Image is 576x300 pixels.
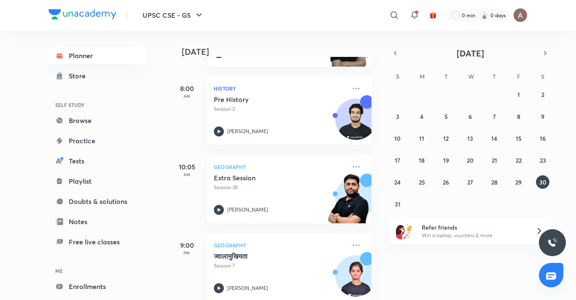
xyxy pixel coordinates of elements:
[487,175,501,189] button: August 28, 2025
[443,156,449,164] abbr: August 19, 2025
[512,175,525,189] button: August 29, 2025
[439,131,453,145] button: August 12, 2025
[48,213,146,230] a: Notes
[69,71,91,81] div: Store
[512,153,525,167] button: August 22, 2025
[439,153,453,167] button: August 19, 2025
[517,91,520,99] abbr: August 1, 2025
[540,156,546,164] abbr: August 23, 2025
[182,47,380,57] h4: [DATE]
[415,110,428,123] button: August 4, 2025
[536,88,549,101] button: August 2, 2025
[325,174,371,232] img: unacademy
[391,175,404,189] button: August 24, 2025
[422,232,525,239] p: Win a laptop, vouchers & more
[516,156,522,164] abbr: August 22, 2025
[467,156,474,164] abbr: August 20, 2025
[214,184,346,191] p: Session 38
[422,223,525,232] h6: Refer friends
[395,156,400,164] abbr: August 17, 2025
[487,153,501,167] button: August 21, 2025
[170,240,204,250] h5: 9:00
[536,110,549,123] button: August 9, 2025
[48,264,146,278] h6: ME
[227,128,268,135] p: [PERSON_NAME]
[467,178,473,186] abbr: August 27, 2025
[48,153,146,169] a: Tests
[547,238,557,248] img: ttu
[48,9,116,21] a: Company Logo
[170,162,204,172] h5: 10:05
[463,153,477,167] button: August 20, 2025
[541,72,544,80] abbr: Saturday
[443,134,449,142] abbr: August 12, 2025
[137,7,209,24] button: UPSC CSE - GS
[426,8,440,22] button: avatar
[419,156,425,164] abbr: August 18, 2025
[48,233,146,250] a: Free live classes
[396,72,399,80] abbr: Sunday
[396,112,399,121] abbr: August 3, 2025
[48,9,116,19] img: Company Logo
[214,162,346,172] p: Geography
[48,112,146,129] a: Browse
[395,200,401,208] abbr: August 31, 2025
[541,112,544,121] abbr: August 9, 2025
[214,252,319,260] h5: ज्वालामुखियता
[214,105,346,113] p: Session 2
[512,131,525,145] button: August 15, 2025
[491,134,497,142] abbr: August 14, 2025
[394,178,401,186] abbr: August 24, 2025
[170,172,204,177] p: AM
[170,94,204,99] p: AM
[391,197,404,211] button: August 31, 2025
[48,193,146,210] a: Doubts & solutions
[443,178,449,186] abbr: August 26, 2025
[420,112,423,121] abbr: August 4, 2025
[439,110,453,123] button: August 5, 2025
[214,262,346,270] p: Session 7
[170,83,204,94] h5: 8:00
[491,178,498,186] abbr: August 28, 2025
[48,98,146,112] h6: SELF STUDY
[457,48,484,59] span: [DATE]
[444,72,448,80] abbr: Tuesday
[214,95,319,104] h5: Pre History
[536,131,549,145] button: August 16, 2025
[48,173,146,190] a: Playlist
[415,175,428,189] button: August 25, 2025
[493,112,496,121] abbr: August 7, 2025
[536,153,549,167] button: August 23, 2025
[463,175,477,189] button: August 27, 2025
[391,110,404,123] button: August 3, 2025
[492,156,497,164] abbr: August 21, 2025
[467,134,473,142] abbr: August 13, 2025
[480,11,489,19] img: streak
[468,72,474,80] abbr: Wednesday
[48,47,146,64] a: Planner
[214,174,319,182] h5: Extra Session
[463,110,477,123] button: August 6, 2025
[512,88,525,101] button: August 1, 2025
[541,91,544,99] abbr: August 2, 2025
[48,67,146,84] a: Store
[515,178,522,186] abbr: August 29, 2025
[536,175,549,189] button: August 30, 2025
[493,72,496,80] abbr: Thursday
[391,153,404,167] button: August 17, 2025
[227,284,268,292] p: [PERSON_NAME]
[214,83,346,94] p: History
[517,112,520,121] abbr: August 8, 2025
[396,222,413,239] img: referral
[516,134,522,142] abbr: August 15, 2025
[444,112,448,121] abbr: August 5, 2025
[336,103,376,144] img: Avatar
[170,250,204,255] p: PM
[513,8,528,22] img: ANJU SAHU
[227,206,268,214] p: [PERSON_NAME]
[394,134,401,142] abbr: August 10, 2025
[419,134,424,142] abbr: August 11, 2025
[401,47,539,59] button: [DATE]
[463,131,477,145] button: August 13, 2025
[415,153,428,167] button: August 18, 2025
